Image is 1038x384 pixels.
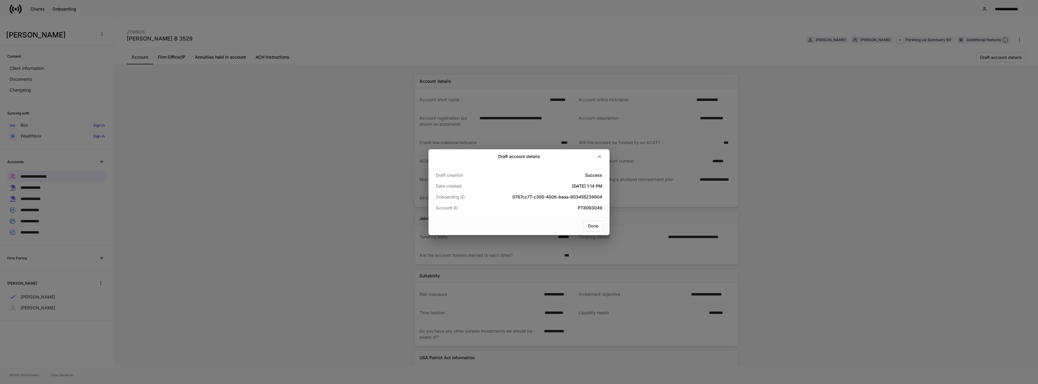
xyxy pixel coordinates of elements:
[436,172,491,178] p: Draft creation
[588,224,598,228] div: Done
[436,194,491,200] p: Onboarding ID
[436,205,491,211] p: Account ID
[491,205,602,211] h5: PT8093049
[436,183,491,189] p: Date created
[583,221,603,231] button: Done
[498,153,540,160] h2: Draft account details
[491,183,602,189] h5: [DATE] 1:14 PM
[491,172,602,178] h5: Success
[491,194,602,200] h5: 0767cc77-c305-4006-beaa-803455239904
